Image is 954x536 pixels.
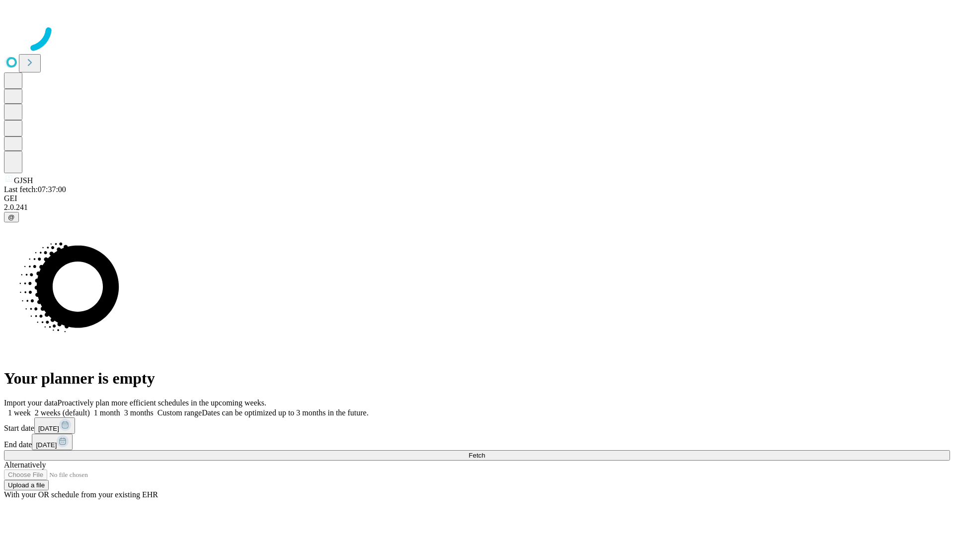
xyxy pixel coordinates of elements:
[36,441,57,449] span: [DATE]
[4,480,49,490] button: Upload a file
[8,213,15,221] span: @
[4,417,950,434] div: Start date
[4,450,950,461] button: Fetch
[124,408,154,417] span: 3 months
[38,425,59,432] span: [DATE]
[4,461,46,469] span: Alternatively
[4,203,950,212] div: 2.0.241
[4,369,950,388] h1: Your planner is empty
[158,408,202,417] span: Custom range
[34,417,75,434] button: [DATE]
[32,434,73,450] button: [DATE]
[14,176,33,185] span: GJSH
[4,399,58,407] span: Import your data
[202,408,368,417] span: Dates can be optimized up to 3 months in the future.
[4,212,19,222] button: @
[4,434,950,450] div: End date
[4,194,950,203] div: GEI
[4,490,158,499] span: With your OR schedule from your existing EHR
[58,399,266,407] span: Proactively plan more efficient schedules in the upcoming weeks.
[4,185,66,194] span: Last fetch: 07:37:00
[35,408,90,417] span: 2 weeks (default)
[469,452,485,459] span: Fetch
[8,408,31,417] span: 1 week
[94,408,120,417] span: 1 month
